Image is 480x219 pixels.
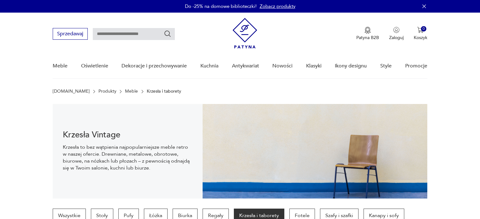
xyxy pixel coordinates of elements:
[232,54,259,78] a: Antykwariat
[356,27,379,41] a: Ikona medaluPatyna B2B
[98,89,116,94] a: Produkty
[125,89,138,94] a: Meble
[200,54,218,78] a: Kuchnia
[164,30,171,37] button: Szukaj
[203,104,427,199] img: bc88ca9a7f9d98aff7d4658ec262dcea.jpg
[53,32,88,37] a: Sprzedawaj
[272,54,293,78] a: Nowości
[417,27,424,33] img: Ikona koszyka
[393,27,400,33] img: Ikonka użytkownika
[121,54,187,78] a: Dekoracje i przechowywanie
[356,35,379,41] p: Patyna B2B
[260,3,295,9] a: Zobacz produkty
[335,54,367,78] a: Ikony designu
[233,18,257,49] img: Patyna - sklep z meblami i dekoracjami vintage
[389,35,404,41] p: Zaloguj
[405,54,427,78] a: Promocje
[63,131,193,139] h1: Krzesła Vintage
[421,26,426,32] div: 0
[53,28,88,40] button: Sprzedawaj
[147,89,181,94] p: Krzesła i taborety
[185,3,257,9] p: Do -25% na domowe biblioteczki!
[356,27,379,41] button: Patyna B2B
[389,27,404,41] button: Zaloguj
[414,35,427,41] p: Koszyk
[81,54,108,78] a: Oświetlenie
[414,27,427,41] button: 0Koszyk
[380,54,392,78] a: Style
[53,89,90,94] a: [DOMAIN_NAME]
[364,27,371,34] img: Ikona medalu
[306,54,322,78] a: Klasyki
[53,54,68,78] a: Meble
[63,144,193,171] p: Krzesła to bez wątpienia najpopularniejsze meble retro w naszej ofercie. Drewniane, metalowe, obr...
